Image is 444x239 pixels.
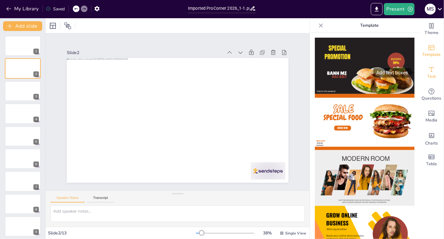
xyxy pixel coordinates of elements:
div: Layout [48,21,58,31]
div: 4 [5,104,41,124]
div: 7 [33,184,39,190]
div: Get real-time input from your audience [419,84,444,106]
div: 7 [5,171,41,191]
div: 8 [5,194,41,214]
div: Add a table [419,149,444,171]
img: thumb-3.png [315,150,415,206]
span: Media [426,117,438,124]
img: thumb-1.png [315,38,415,94]
button: Speaker Notes [50,196,85,203]
div: 3 [33,94,39,99]
div: 4 [33,117,39,122]
img: thumb-2.png [315,94,415,150]
div: 38 % [260,230,275,236]
button: Transcript [87,196,114,203]
div: 8 [33,207,39,212]
div: 1 [33,49,39,54]
div: 1 [5,36,41,56]
button: Present [384,3,414,15]
span: Charts [425,140,438,147]
div: 6 [5,149,41,169]
div: Slide 2 / 13 [48,230,196,236]
div: 9 [5,217,41,237]
input: Insert title [188,4,250,13]
button: Export to PowerPoint [371,3,383,15]
button: My Library [5,4,41,14]
div: Add text boxes [374,68,411,77]
span: Text [427,73,436,80]
div: Add ready made slides [419,40,444,62]
span: Theme [425,29,439,36]
div: 5 [33,139,39,145]
div: 6 [33,162,39,167]
div: 2 [5,58,41,78]
div: Add charts and graphs [419,128,444,149]
div: M S [425,4,436,15]
div: Slide 2 [90,19,240,72]
p: Template [326,18,413,33]
span: Table [426,161,437,167]
div: Add text boxes [419,62,444,84]
span: Single View [285,231,306,236]
div: 2 [33,71,39,77]
div: 9 [33,229,39,235]
div: 5 [5,126,41,146]
span: Template [422,51,441,58]
span: Position [64,22,71,29]
div: 3 [5,81,41,101]
span: Questions [422,95,442,102]
div: Change the overall theme [419,18,444,40]
button: M S [425,3,436,15]
div: Saved [46,6,65,12]
div: Add images, graphics, shapes or video [419,106,444,128]
button: Add slide [3,21,42,31]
